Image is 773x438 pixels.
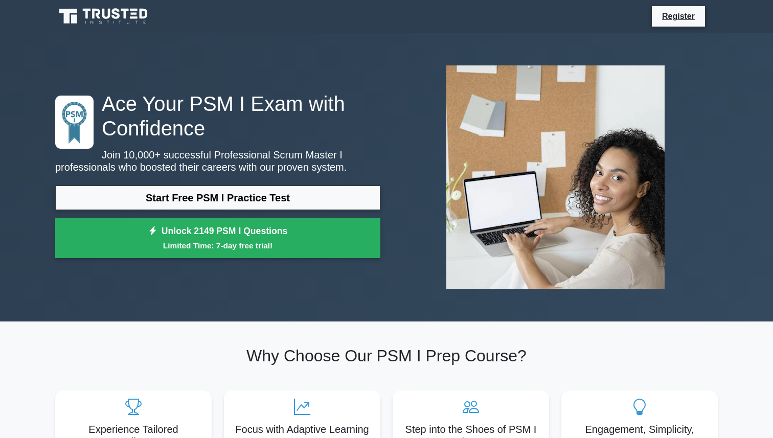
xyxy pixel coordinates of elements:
a: Start Free PSM I Practice Test [55,186,380,210]
h2: Why Choose Our PSM I Prep Course? [55,346,718,365]
a: Unlock 2149 PSM I QuestionsLimited Time: 7-day free trial! [55,218,380,259]
h1: Ace Your PSM I Exam with Confidence [55,91,380,141]
a: Register [656,10,701,22]
p: Join 10,000+ successful Professional Scrum Master I professionals who boosted their careers with ... [55,149,380,173]
h5: Focus with Adaptive Learning [232,423,372,435]
small: Limited Time: 7-day free trial! [68,240,368,251]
